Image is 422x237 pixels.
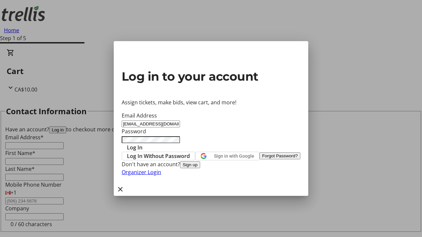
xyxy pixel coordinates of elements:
input: Email Address [122,120,180,127]
a: Organizer Login [122,169,161,176]
label: Email Address [122,112,157,119]
button: Sign in with Google [195,152,259,160]
button: Close [114,183,127,196]
button: Forgot Password? [259,152,300,159]
button: Sign up [180,161,200,168]
span: Log In [127,144,142,151]
div: Don't have an account? [122,160,300,168]
label: Password [122,128,146,135]
p: Assign tickets, make bids, view cart, and more! [122,98,300,106]
button: Log In Without Password [122,152,195,160]
button: Log In [122,144,148,151]
span: Log In Without Password [127,152,190,160]
h2: Log in to your account [122,67,300,85]
span: Sign in with Google [214,153,254,159]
